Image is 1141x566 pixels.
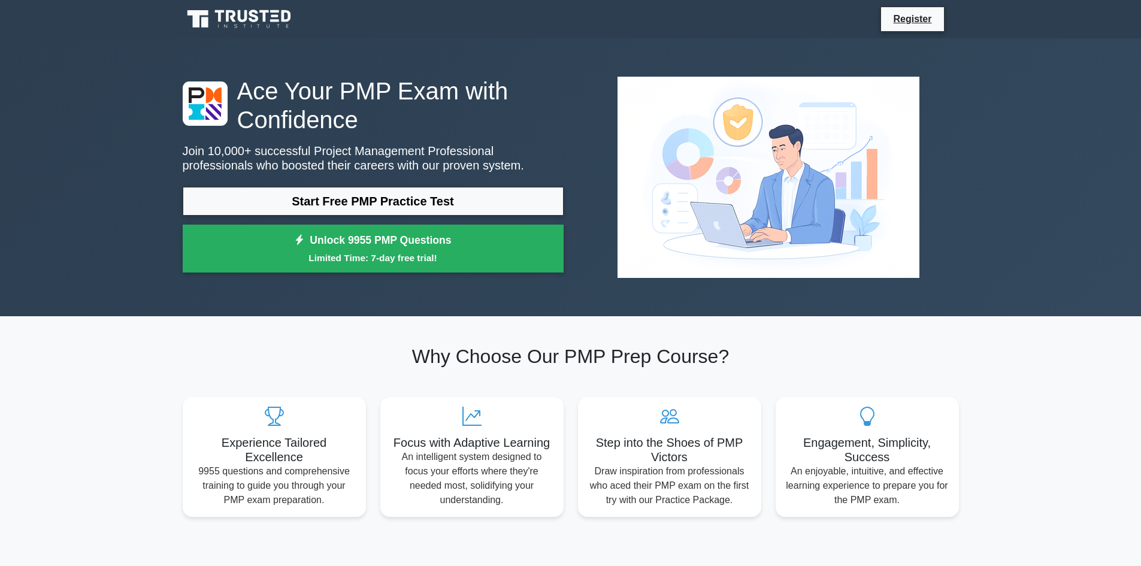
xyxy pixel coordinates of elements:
h1: Ace Your PMP Exam with Confidence [183,77,564,134]
small: Limited Time: 7-day free trial! [198,251,549,265]
h2: Why Choose Our PMP Prep Course? [183,345,959,368]
a: Register [886,11,939,26]
h5: Step into the Shoes of PMP Victors [588,435,752,464]
h5: Focus with Adaptive Learning [390,435,554,450]
p: Draw inspiration from professionals who aced their PMP exam on the first try with our Practice Pa... [588,464,752,507]
p: An intelligent system designed to focus your efforts where they're needed most, solidifying your ... [390,450,554,507]
a: Start Free PMP Practice Test [183,187,564,216]
h5: Experience Tailored Excellence [192,435,356,464]
p: 9955 questions and comprehensive training to guide you through your PMP exam preparation. [192,464,356,507]
p: An enjoyable, intuitive, and effective learning experience to prepare you for the PMP exam. [785,464,949,507]
h5: Engagement, Simplicity, Success [785,435,949,464]
a: Unlock 9955 PMP QuestionsLimited Time: 7-day free trial! [183,225,564,273]
img: Project Management Professional Preview [608,67,929,287]
p: Join 10,000+ successful Project Management Professional professionals who boosted their careers w... [183,144,564,172]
